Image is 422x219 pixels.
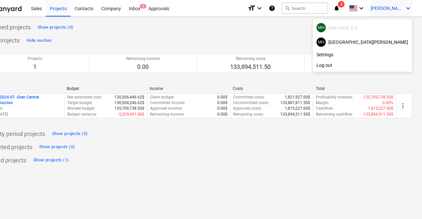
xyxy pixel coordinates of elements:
div: [GEOGRAPHIC_DATA][PERSON_NAME] [316,38,408,47]
iframe: Chat Widget [389,187,422,219]
div: Marian Hernandez [316,38,326,47]
div: Widget de chat [389,187,422,219]
div: Settings [313,49,412,60]
div: Marian Hernandez [316,23,326,32]
div: Star Land, S.A. [316,23,408,32]
div: Log out [313,60,412,70]
span: MH [318,40,324,44]
span: MH [318,25,324,30]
